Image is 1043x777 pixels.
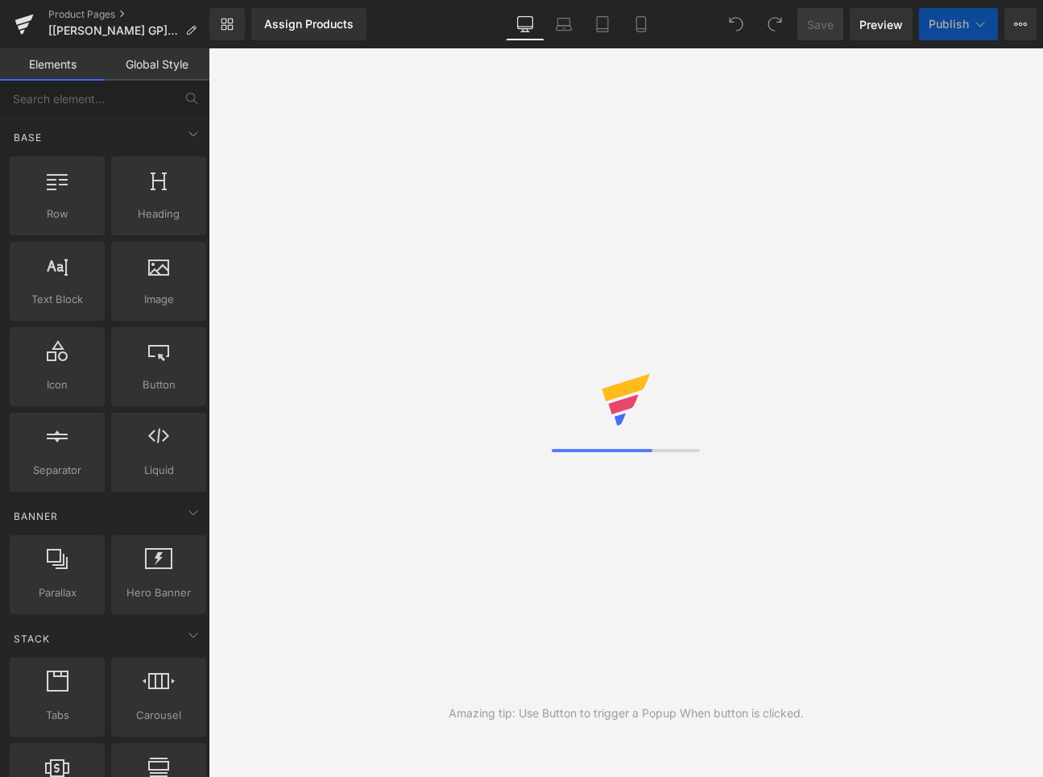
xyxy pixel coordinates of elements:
[759,8,791,40] button: Redo
[116,462,201,479] span: Liquid
[48,8,209,21] a: Product Pages
[850,8,913,40] a: Preview
[919,8,998,40] button: Publish
[14,376,100,393] span: Icon
[583,8,622,40] a: Tablet
[12,509,60,524] span: Banner
[929,18,969,31] span: Publish
[449,704,804,722] div: Amazing tip: Use Button to trigger a Popup When button is clicked.
[859,16,903,33] span: Preview
[622,8,660,40] a: Mobile
[807,16,834,33] span: Save
[14,707,100,724] span: Tabs
[116,206,201,222] span: Heading
[48,24,179,37] span: [[PERSON_NAME] GP] Coque-Personnalisable v2
[116,707,201,724] span: Carousel
[116,291,201,308] span: Image
[720,8,752,40] button: Undo
[14,206,100,222] span: Row
[506,8,544,40] a: Desktop
[1004,8,1037,40] button: More
[209,8,245,40] a: New Library
[14,462,100,479] span: Separator
[116,376,201,393] span: Button
[12,631,52,646] span: Stack
[14,584,100,601] span: Parallax
[14,291,100,308] span: Text Block
[12,130,43,145] span: Base
[264,18,354,31] div: Assign Products
[116,584,201,601] span: Hero Banner
[544,8,583,40] a: Laptop
[105,48,209,81] a: Global Style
